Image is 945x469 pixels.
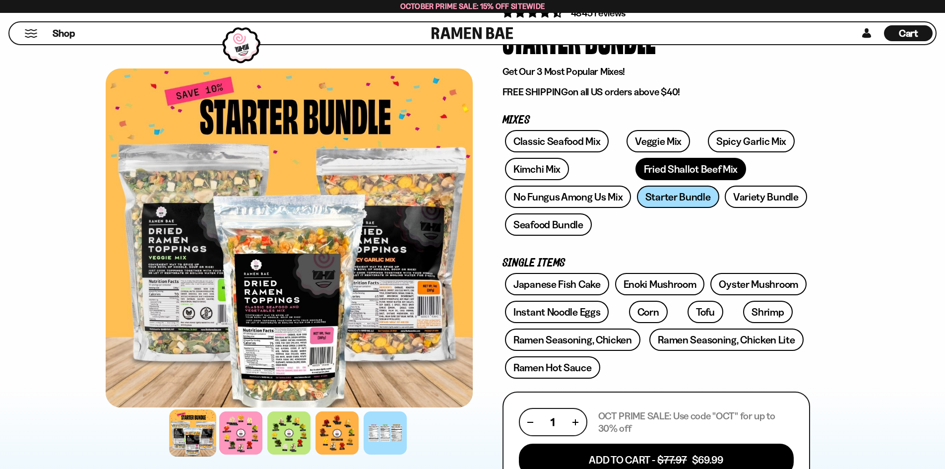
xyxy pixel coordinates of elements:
[503,259,810,268] p: Single Items
[53,27,75,40] span: Shop
[505,186,631,208] a: No Fungus Among Us Mix
[585,20,656,57] div: Bundle
[598,410,794,435] p: OCT PRIME SALE: Use code "OCT" for up to 30% off
[505,329,640,351] a: Ramen Seasoning, Chicken
[688,301,723,323] a: Tofu
[503,20,581,57] div: Starter
[24,29,38,38] button: Mobile Menu Trigger
[400,1,545,11] span: October Prime Sale: 15% off Sitewide
[505,158,569,180] a: Kimchi Mix
[710,273,807,295] a: Oyster Mushroom
[629,301,668,323] a: Corn
[503,86,568,98] strong: FREE SHIPPING
[884,22,933,44] div: Cart
[725,186,807,208] a: Variety Bundle
[551,416,555,428] span: 1
[505,301,609,323] a: Instant Noodle Eggs
[899,27,918,39] span: Cart
[627,130,690,152] a: Veggie Mix
[708,130,795,152] a: Spicy Garlic Mix
[649,329,803,351] a: Ramen Seasoning, Chicken Lite
[635,158,746,180] a: Fried Shallot Beef Mix
[505,130,609,152] a: Classic Seafood Mix
[505,213,592,236] a: Seafood Bundle
[505,273,609,295] a: Japanese Fish Cake
[615,273,705,295] a: Enoki Mushroom
[53,25,75,41] a: Shop
[743,301,792,323] a: Shrimp
[503,116,810,125] p: Mixes
[503,86,810,98] p: on all US orders above $40!
[505,356,600,379] a: Ramen Hot Sauce
[503,66,810,78] p: Get Our 3 Most Popular Mixes!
